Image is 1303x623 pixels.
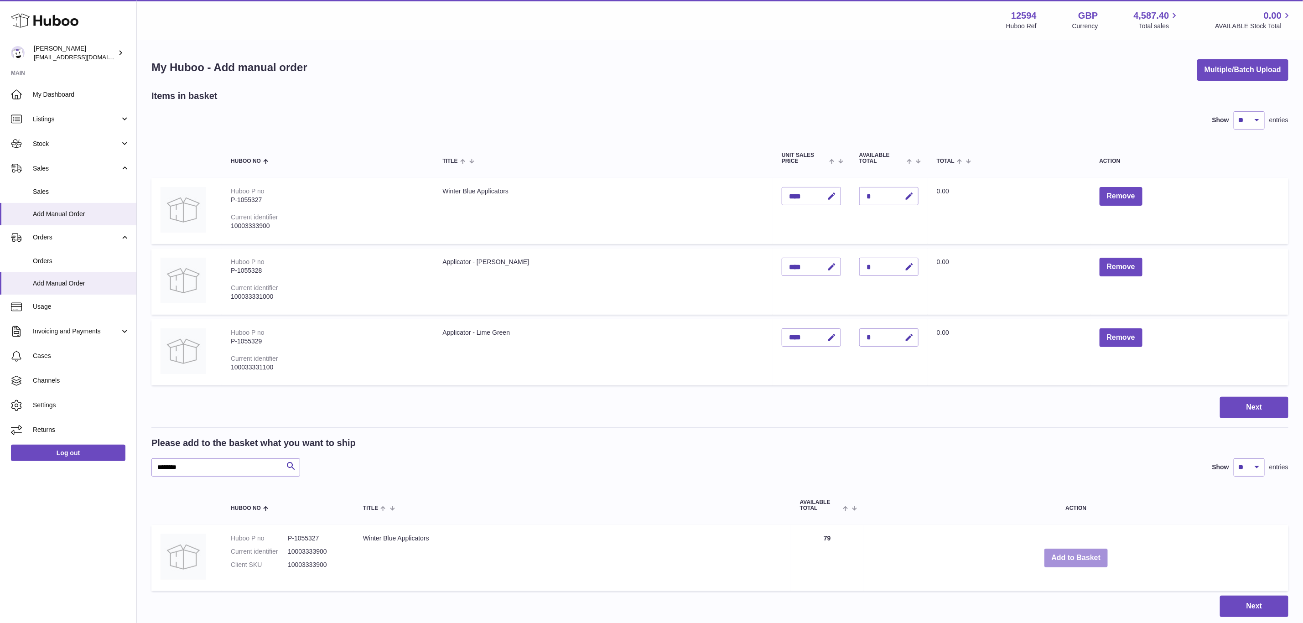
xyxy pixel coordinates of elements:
span: 0.00 [937,187,949,195]
span: Add Manual Order [33,279,130,288]
span: AVAILABLE Total [800,499,841,511]
div: Huboo P no [231,258,265,265]
span: Title [363,505,378,511]
h1: My Huboo - Add manual order [151,60,307,75]
a: 0.00 AVAILABLE Stock Total [1215,10,1292,31]
span: Huboo no [231,505,261,511]
dt: Huboo P no [231,534,288,543]
a: 4,587.40 Total sales [1134,10,1180,31]
span: AVAILABLE Stock Total [1215,22,1292,31]
div: Currency [1072,22,1098,31]
div: P-1055328 [231,266,424,275]
div: [PERSON_NAME] [34,44,116,62]
td: Winter Blue Applicators [354,525,791,591]
span: 0.00 [937,329,949,336]
dd: 10003333900 [288,547,345,556]
span: 0.00 [1264,10,1282,22]
td: Applicator - Lime Green [433,319,773,385]
dt: Current identifier [231,547,288,556]
div: Huboo P no [231,329,265,336]
span: AVAILABLE Total [859,152,904,164]
h2: Items in basket [151,90,218,102]
span: My Dashboard [33,90,130,99]
strong: GBP [1078,10,1098,22]
button: Next [1220,397,1288,418]
dt: Client SKU [231,561,288,569]
span: Total [937,158,955,164]
span: Total sales [1139,22,1179,31]
div: P-1055327 [231,196,424,204]
img: Winter Blue Applicators [161,534,206,580]
span: Returns [33,426,130,434]
th: Action [864,490,1288,520]
span: 0.00 [937,258,949,265]
h2: Please add to the basket what you want to ship [151,437,356,449]
td: Winter Blue Applicators [433,178,773,244]
button: Next [1220,596,1288,617]
span: Unit Sales Price [782,152,827,164]
div: Huboo Ref [1006,22,1037,31]
img: Applicator - Tiffany Blue [161,258,206,303]
button: Remove [1100,328,1142,347]
dd: P-1055327 [288,534,345,543]
div: Current identifier [231,355,278,362]
img: Winter Blue Applicators [161,187,206,233]
span: Add Manual Order [33,210,130,218]
span: Orders [33,233,120,242]
div: P-1055329 [231,337,424,346]
div: Current identifier [231,213,278,221]
span: entries [1269,116,1288,125]
div: Action [1100,158,1279,164]
button: Multiple/Batch Upload [1197,59,1288,81]
span: 4,587.40 [1134,10,1169,22]
img: internalAdmin-12594@internal.huboo.com [11,46,25,60]
button: Remove [1100,258,1142,276]
td: 79 [791,525,864,591]
span: Stock [33,140,120,148]
span: Invoicing and Payments [33,327,120,336]
button: Remove [1100,187,1142,206]
span: Usage [33,302,130,311]
div: 100033331000 [231,292,424,301]
span: entries [1269,463,1288,472]
img: Applicator - Lime Green [161,328,206,374]
div: Huboo P no [231,187,265,195]
td: Applicator - [PERSON_NAME] [433,249,773,315]
span: Sales [33,187,130,196]
span: Settings [33,401,130,410]
span: Cases [33,352,130,360]
span: Title [442,158,457,164]
span: Orders [33,257,130,265]
div: 10003333900 [231,222,424,230]
div: Current identifier [231,284,278,291]
button: Add to Basket [1044,549,1108,567]
span: Sales [33,164,120,173]
span: Huboo no [231,158,261,164]
strong: 12594 [1011,10,1037,22]
label: Show [1212,116,1229,125]
span: [EMAIL_ADDRESS][DOMAIN_NAME] [34,53,134,61]
div: 100033331100 [231,363,424,372]
label: Show [1212,463,1229,472]
span: Listings [33,115,120,124]
span: Channels [33,376,130,385]
dd: 10003333900 [288,561,345,569]
a: Log out [11,445,125,461]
